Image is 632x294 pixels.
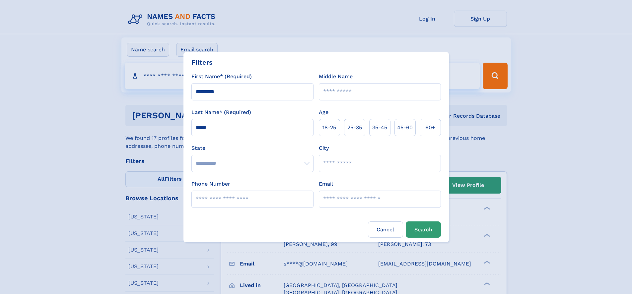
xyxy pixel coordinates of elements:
span: 18‑25 [322,124,336,132]
button: Search [406,221,441,238]
div: Filters [191,57,213,67]
span: 25‑35 [347,124,362,132]
label: Cancel [368,221,403,238]
span: 45‑60 [397,124,413,132]
span: 35‑45 [372,124,387,132]
label: City [319,144,329,152]
label: State [191,144,314,152]
label: Last Name* (Required) [191,108,251,116]
label: First Name* (Required) [191,73,252,81]
label: Middle Name [319,73,353,81]
label: Email [319,180,333,188]
label: Phone Number [191,180,230,188]
label: Age [319,108,328,116]
span: 60+ [425,124,435,132]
